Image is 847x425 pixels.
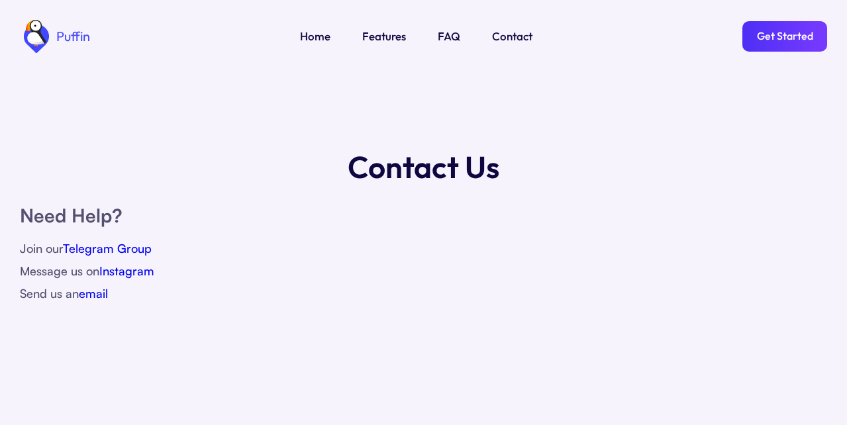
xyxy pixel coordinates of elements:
a: Contact [492,28,532,45]
a: Get Started [742,21,827,52]
a: email [79,286,108,301]
a: Instagram [99,263,154,278]
div: Puffin [53,30,90,43]
a: Telegram Group [63,241,152,256]
a: Features [362,28,406,45]
div: Join our Message us on Send us an [20,237,827,305]
a: Home [300,28,330,45]
a: home [20,20,90,53]
h1: Contact Us [348,146,499,188]
a: FAQ [438,28,460,45]
h1: Need Help? [20,201,827,230]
